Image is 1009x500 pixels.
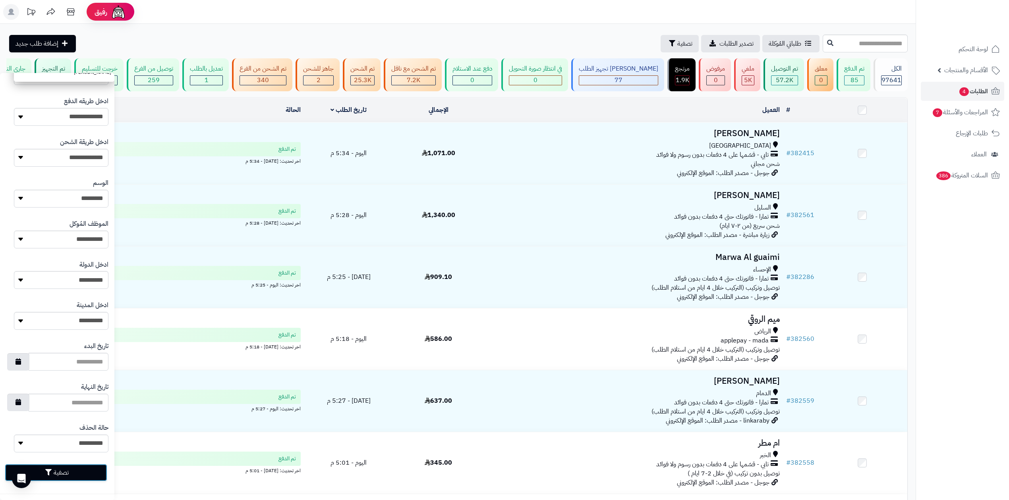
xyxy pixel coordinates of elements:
[955,22,1001,39] img: logo-2.png
[579,64,658,73] div: [PERSON_NAME] تجهيز الطلب
[12,342,301,350] div: اخر تحديث: [DATE] - 5:18 م
[815,64,827,73] div: معلق
[651,407,780,416] span: توصيل وتركيب (التركيب خلال 4 ايام من استلام الطلب)
[351,76,374,85] div: 25284
[110,4,126,20] img: ai-face.png
[181,58,230,91] a: تعديل بالطلب 1
[921,166,1004,185] a: السلات المتروكة386
[706,64,725,73] div: مرفوض
[786,458,814,467] a: #382558
[12,218,301,227] div: اخر تحديث: [DATE] - 5:28 م
[677,168,769,178] span: جوجل - مصدر الطلب: الموقع الإلكتروني
[762,105,780,115] a: العميل
[956,128,988,139] span: طلبات الإرجاع
[9,35,76,52] a: إضافة طلب جديد
[93,179,108,188] label: الوسم
[675,64,690,73] div: مرتجع
[675,76,689,85] div: 1856
[921,124,1004,143] a: طلبات الإرجاع
[407,75,420,85] span: 7.2K
[73,58,125,91] a: خرجت للتسليم 131
[443,58,500,91] a: دفع عند الاستلام 0
[341,58,382,91] a: تم الشحن 25.3K
[677,292,769,302] span: جوجل - مصدر الطلب: الموقع الإلكتروني
[688,469,780,478] span: توصيل بدون تركيب (في خلال 2-7 ايام )
[933,108,942,117] span: 7
[776,75,793,85] span: 57.2K
[786,105,790,115] a: #
[331,210,367,220] span: اليوم - 5:28 م
[487,129,780,138] h3: [PERSON_NAME]
[509,64,562,73] div: في انتظار صورة التحويل
[881,75,901,85] span: 97641
[12,404,301,412] div: اخر تحديث: اليوم - 5:27 م
[786,148,791,158] span: #
[944,65,988,76] span: الأقسام والمنتجات
[84,342,108,351] label: تاريخ البدء
[190,76,222,85] div: 1
[786,334,814,344] a: #382560
[721,336,769,345] span: applepay - mada
[77,301,108,310] label: ادخل المدينة
[278,145,296,153] span: تم الدفع
[487,315,780,324] h3: ميم الروقي
[677,39,692,48] span: تصفية
[303,64,334,73] div: جاهز للشحن
[771,64,798,73] div: تم التوصيل
[872,58,909,91] a: الكل97641
[5,464,107,481] button: تصفية
[79,260,108,269] label: ادخل الدولة
[651,345,780,354] span: توصيل وتركيب (التركيب خلال 4 ايام من استلام الطلب)
[317,75,321,85] span: 2
[845,76,864,85] div: 85
[230,58,294,91] a: تم الشحن من الفرع 340
[733,58,762,91] a: ملغي 5K
[806,58,835,91] a: معلق 0
[422,210,455,220] span: 1,340.00
[12,280,301,288] div: اخر تحديث: اليوم - 5:25 م
[278,269,296,277] span: تم الدفع
[81,383,108,392] label: تاريخ النهاية
[70,219,108,229] label: الموظف المُوكل
[391,64,436,73] div: تم الشحن مع ناقل
[753,265,771,274] span: الإحساء
[786,210,814,220] a: #382561
[327,272,371,282] span: [DATE] - 5:25 م
[331,334,367,344] span: اليوم - 5:18 م
[487,438,780,448] h3: ام مطر
[756,389,771,398] span: الدمام
[921,145,1004,164] a: العملاء
[771,76,798,85] div: 57238
[278,331,296,339] span: تم الدفع
[294,58,341,91] a: جاهز للشحن 2
[656,460,769,469] span: تابي - قسّمها على 4 دفعات بدون رسوم ولا فوائد
[533,75,537,85] span: 0
[579,76,658,85] div: 77
[754,203,771,212] span: السليل‎
[125,58,181,91] a: توصيل من الفرع 259
[786,210,791,220] span: #
[754,327,771,336] span: الرياض
[742,64,754,73] div: ملغي
[697,58,733,91] a: مرفوض 0
[656,150,769,160] span: تابي - قسّمها على 4 دفعات بدون رسوم ولا فوائد
[570,58,666,91] a: [PERSON_NAME] تجهيز الطلب 77
[615,75,622,85] span: 77
[429,105,448,115] a: الإجمالي
[240,64,286,73] div: تم الشحن من الفرع
[453,76,492,85] div: 0
[82,64,118,73] div: خرجت للتسليم
[666,58,697,91] a: مرتجع 1.9K
[701,35,760,52] a: تصدير الطلبات
[786,272,814,282] a: #382286
[12,469,31,488] div: Open Intercom Messenger
[190,64,223,73] div: تعديل بالطلب
[487,377,780,386] h3: [PERSON_NAME]
[751,159,780,169] span: شحن مجاني
[762,35,820,52] a: طلباتي المُوكلة
[677,478,769,487] span: جوجل - مصدر الطلب: الموقع الإلكتروني
[786,334,791,344] span: #
[257,75,269,85] span: 340
[714,75,718,85] span: 0
[932,107,988,118] span: المراجعات والأسئلة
